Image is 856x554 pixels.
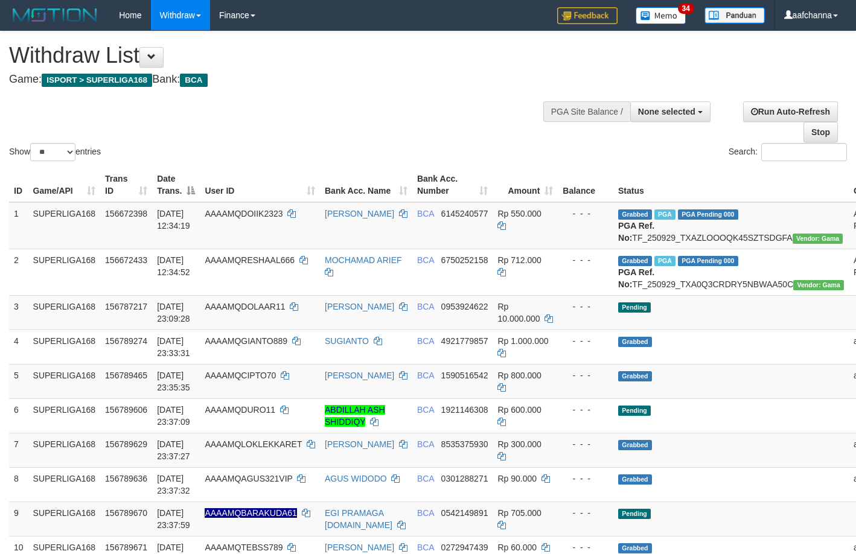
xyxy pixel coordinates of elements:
[205,209,283,218] span: AAAAMQDOIIK2323
[493,168,558,202] th: Amount: activate to sort column ascending
[793,234,843,244] span: Vendor URL: https://trx31.1velocity.biz
[497,508,541,518] span: Rp 705.000
[618,256,652,266] span: Grabbed
[200,168,320,202] th: User ID: activate to sort column ascending
[618,302,651,313] span: Pending
[678,256,738,266] span: PGA Pending
[441,474,488,483] span: Copy 0301288271 to clipboard
[563,507,608,519] div: - - -
[654,209,676,220] span: Marked by aafsoycanthlai
[636,7,686,24] img: Button%20Memo.svg
[28,249,101,295] td: SUPERLIGA168
[105,508,147,518] span: 156789670
[497,439,541,449] span: Rp 300.000
[9,467,28,501] td: 8
[618,371,652,381] span: Grabbed
[678,3,694,14] span: 34
[325,209,394,218] a: [PERSON_NAME]
[205,543,283,552] span: AAAAMQTEBSS789
[28,330,101,364] td: SUPERLIGA168
[28,398,101,433] td: SUPERLIGA168
[563,208,608,220] div: - - -
[563,369,608,381] div: - - -
[157,405,190,427] span: [DATE] 23:37:09
[497,405,541,415] span: Rp 600.000
[325,336,369,346] a: SUGIANTO
[9,249,28,295] td: 2
[618,509,651,519] span: Pending
[9,74,558,86] h4: Game: Bank:
[563,541,608,553] div: - - -
[654,256,676,266] span: Marked by aafsoycanthlai
[613,202,849,249] td: TF_250929_TXAZLOOOQK45SZTSDGFA
[28,202,101,249] td: SUPERLIGA168
[28,467,101,501] td: SUPERLIGA168
[793,280,844,290] span: Vendor URL: https://trx31.1velocity.biz
[618,209,652,220] span: Grabbed
[9,398,28,433] td: 6
[9,6,101,24] img: MOTION_logo.png
[417,302,434,311] span: BCA
[205,336,287,346] span: AAAAMQGIANTO889
[630,101,711,122] button: None selected
[325,439,394,449] a: [PERSON_NAME]
[105,255,147,265] span: 156672433
[417,371,434,380] span: BCA
[157,255,190,277] span: [DATE] 12:34:52
[325,474,387,483] a: AGUS WIDODO
[9,202,28,249] td: 1
[417,508,434,518] span: BCA
[558,168,613,202] th: Balance
[157,474,190,495] span: [DATE] 23:37:32
[157,508,190,530] span: [DATE] 23:37:59
[9,433,28,467] td: 7
[678,209,738,220] span: PGA Pending
[28,295,101,330] td: SUPERLIGA168
[180,74,207,87] span: BCA
[613,249,849,295] td: TF_250929_TXA0Q3CRDRY5NBWAA50C
[704,7,765,24] img: panduan.png
[563,404,608,416] div: - - -
[613,168,849,202] th: Status
[543,101,630,122] div: PGA Site Balance /
[563,254,608,266] div: - - -
[157,439,190,461] span: [DATE] 23:37:27
[441,508,488,518] span: Copy 0542149891 to clipboard
[618,406,651,416] span: Pending
[803,122,838,142] a: Stop
[42,74,152,87] span: ISPORT > SUPERLIGA168
[205,255,295,265] span: AAAAMQRESHAAL666
[205,474,292,483] span: AAAAMQAGUS321VIP
[205,371,276,380] span: AAAAMQCIPTO70
[325,543,394,552] a: [PERSON_NAME]
[417,336,434,346] span: BCA
[28,364,101,398] td: SUPERLIGA168
[412,168,493,202] th: Bank Acc. Number: activate to sort column ascending
[105,302,147,311] span: 156787217
[497,302,540,323] span: Rp 10.000.000
[100,168,152,202] th: Trans ID: activate to sort column ascending
[441,302,488,311] span: Copy 0953924622 to clipboard
[152,168,200,202] th: Date Trans.: activate to sort column descending
[325,302,394,311] a: [PERSON_NAME]
[105,405,147,415] span: 156789606
[638,107,695,116] span: None selected
[563,438,608,450] div: - - -
[618,221,654,243] b: PGA Ref. No:
[618,267,654,289] b: PGA Ref. No:
[205,405,275,415] span: AAAAMQDURO11
[563,335,608,347] div: - - -
[417,255,434,265] span: BCA
[9,168,28,202] th: ID
[563,301,608,313] div: - - -
[157,371,190,392] span: [DATE] 23:35:35
[441,371,488,380] span: Copy 1590516542 to clipboard
[28,433,101,467] td: SUPERLIGA168
[497,474,537,483] span: Rp 90.000
[105,543,147,552] span: 156789671
[417,209,434,218] span: BCA
[205,302,285,311] span: AAAAMQDOLAAR11
[557,7,618,24] img: Feedback.jpg
[441,405,488,415] span: Copy 1921146308 to clipboard
[441,336,488,346] span: Copy 4921779857 to clipboard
